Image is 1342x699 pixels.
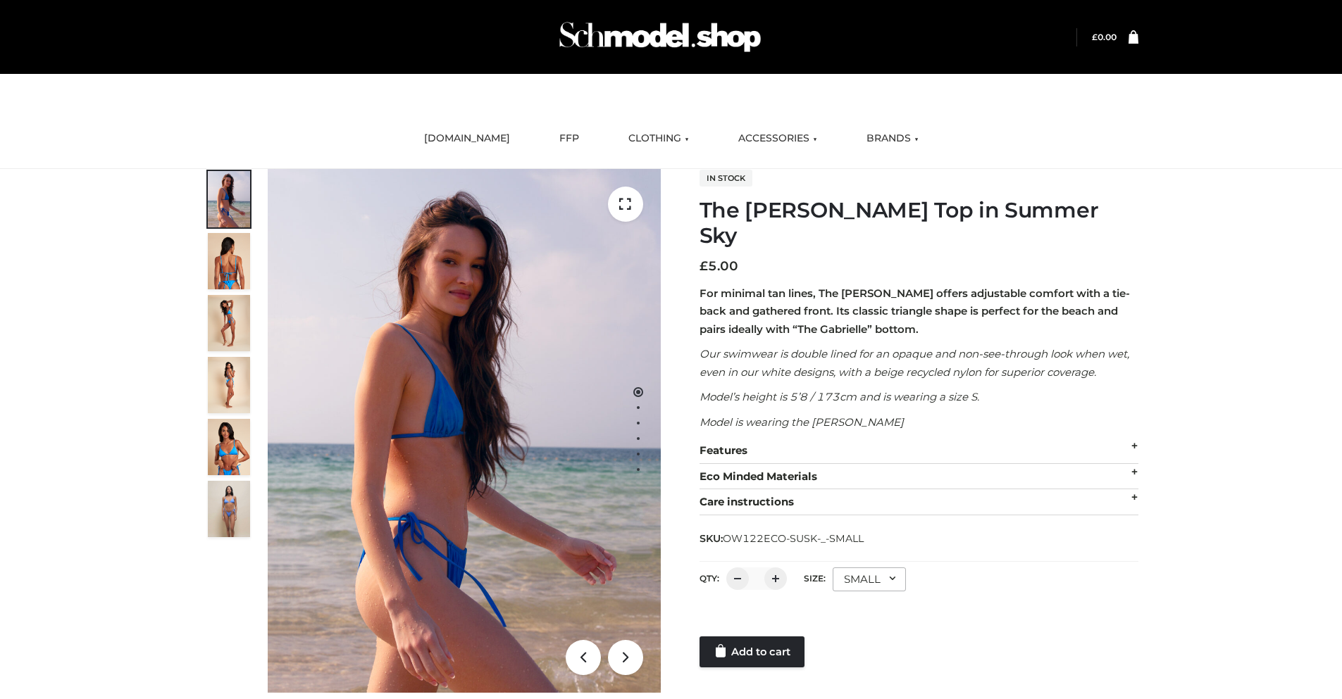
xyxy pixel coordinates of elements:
[700,573,719,584] label: QTY:
[700,530,865,547] span: SKU:
[208,357,250,413] img: 3.Alex-top_CN-1-1-2.jpg
[208,295,250,351] img: 4.Alex-top_CN-1-1-2.jpg
[700,636,804,667] a: Add to cart
[208,171,250,227] img: 1.Alex-top_SS-1_4464b1e7-c2c9-4e4b-a62c-58381cd673c0-1.jpg
[208,233,250,289] img: 5.Alex-top_CN-1-1_1-1.jpg
[728,123,828,154] a: ACCESSORIES
[208,419,250,475] img: 2.Alex-top_CN-1-1-2.jpg
[1092,32,1098,42] span: £
[554,9,766,65] img: Schmodel Admin 964
[618,123,700,154] a: CLOTHING
[549,123,590,154] a: FFP
[208,481,250,537] img: SSVC.jpg
[856,123,929,154] a: BRANDS
[414,123,521,154] a: [DOMAIN_NAME]
[1092,32,1117,42] bdi: 0.00
[700,489,1138,515] div: Care instructions
[700,390,979,403] em: Model’s height is 5’8 / 173cm and is wearing a size S.
[700,170,752,187] span: In stock
[268,169,661,693] img: 1.Alex-top_SS-1_4464b1e7-c2c9-4e4b-a62c-58381cd673c0 (1)
[700,464,1138,490] div: Eco Minded Materials
[700,198,1138,248] h1: The [PERSON_NAME] Top in Summer Sky
[1092,32,1117,42] a: £0.00
[700,415,904,429] em: Model is wearing the [PERSON_NAME]
[804,573,826,584] label: Size:
[833,567,906,591] div: SMALL
[700,258,738,274] bdi: 5.00
[723,532,864,545] span: OW122ECO-SUSK-_-SMALL
[700,286,1130,336] strong: For minimal tan lines, The [PERSON_NAME] offers adjustable comfort with a tie-back and gathered f...
[700,438,1138,464] div: Features
[700,258,708,274] span: £
[700,347,1129,379] em: Our swimwear is double lined for an opaque and non-see-through look when wet, even in our white d...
